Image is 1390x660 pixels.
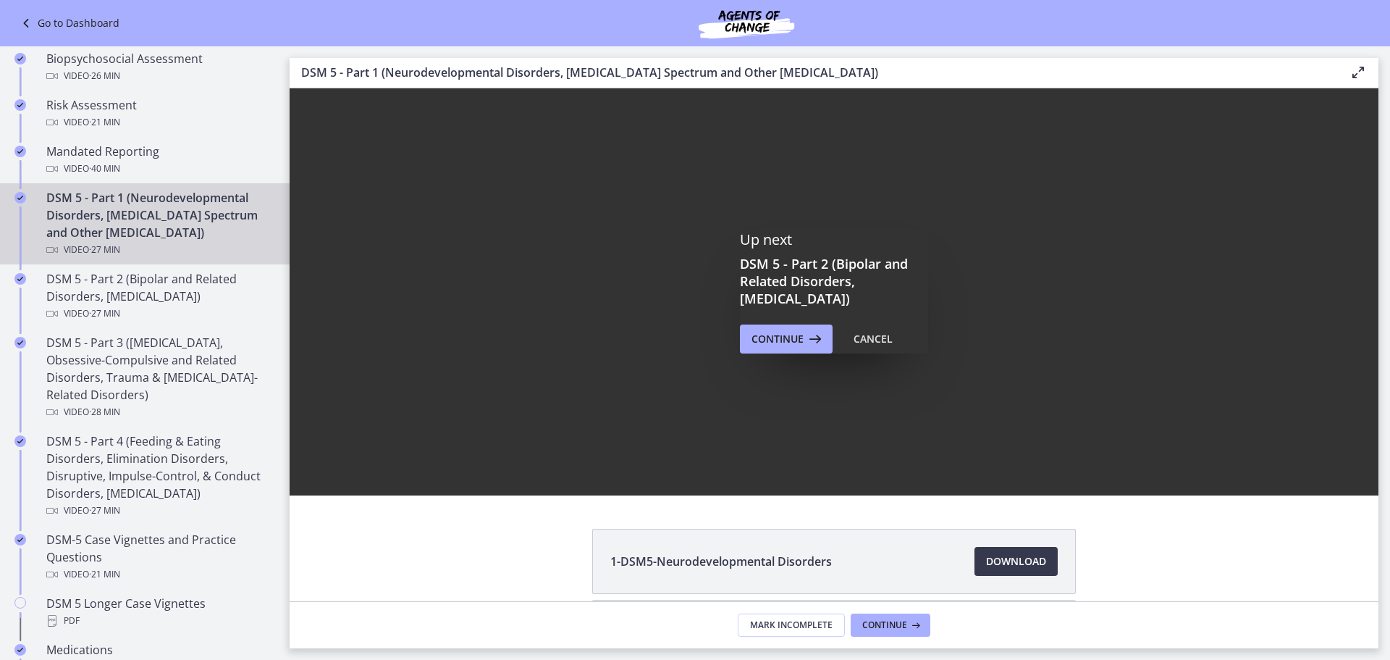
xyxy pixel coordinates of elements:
[46,96,272,131] div: Risk Assessment
[301,64,1326,81] h3: DSM 5 - Part 1 (Neurodevelopmental Disorders, [MEDICAL_DATA] Spectrum and Other [MEDICAL_DATA])
[46,305,272,322] div: Video
[854,330,893,348] div: Cancel
[610,553,832,570] span: 1-DSM5-Neurodevelopmental Disorders
[46,433,272,519] div: DSM 5 - Part 4 (Feeding & Eating Disorders, Elimination Disorders, Disruptive, Impulse-Control, &...
[46,270,272,322] div: DSM 5 - Part 2 (Bipolar and Related Disorders, [MEDICAL_DATA])
[46,241,272,259] div: Video
[46,114,272,131] div: Video
[89,160,120,177] span: · 40 min
[14,146,26,157] i: Completed
[17,14,119,32] a: Go to Dashboard
[89,502,120,519] span: · 27 min
[851,614,930,637] button: Continue
[974,547,1058,576] a: Download
[46,595,272,630] div: DSM 5 Longer Case Vignettes
[46,67,272,85] div: Video
[46,612,272,630] div: PDF
[14,99,26,111] i: Completed
[14,644,26,656] i: Completed
[89,114,120,131] span: · 21 min
[89,67,120,85] span: · 26 min
[46,189,272,259] div: DSM 5 - Part 1 (Neurodevelopmental Disorders, [MEDICAL_DATA] Spectrum and Other [MEDICAL_DATA])
[46,502,272,519] div: Video
[842,325,904,354] button: Cancel
[46,50,272,85] div: Biopsychosocial Assessment
[89,305,120,322] span: · 27 min
[89,566,120,583] span: · 21 min
[14,337,26,348] i: Completed
[751,330,804,348] span: Continue
[14,53,26,64] i: Completed
[14,273,26,285] i: Completed
[46,531,272,583] div: DSM-5 Case Vignettes and Practice Questions
[89,404,120,421] span: · 28 min
[740,255,928,307] h3: DSM 5 - Part 2 (Bipolar and Related Disorders, [MEDICAL_DATA])
[46,566,272,583] div: Video
[14,534,26,546] i: Completed
[14,192,26,204] i: Completed
[740,325,833,354] button: Continue
[46,334,272,421] div: DSM 5 - Part 3 ([MEDICAL_DATA], Obsessive-Compulsive and Related Disorders, Trauma & [MEDICAL_DAT...
[986,553,1046,570] span: Download
[660,6,833,41] img: Agents of Change
[740,230,928,249] p: Up next
[89,241,120,259] span: · 27 min
[46,160,272,177] div: Video
[750,619,833,631] span: Mark Incomplete
[862,619,907,631] span: Continue
[46,143,272,177] div: Mandated Reporting
[14,435,26,447] i: Completed
[738,614,845,637] button: Mark Incomplete
[46,404,272,421] div: Video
